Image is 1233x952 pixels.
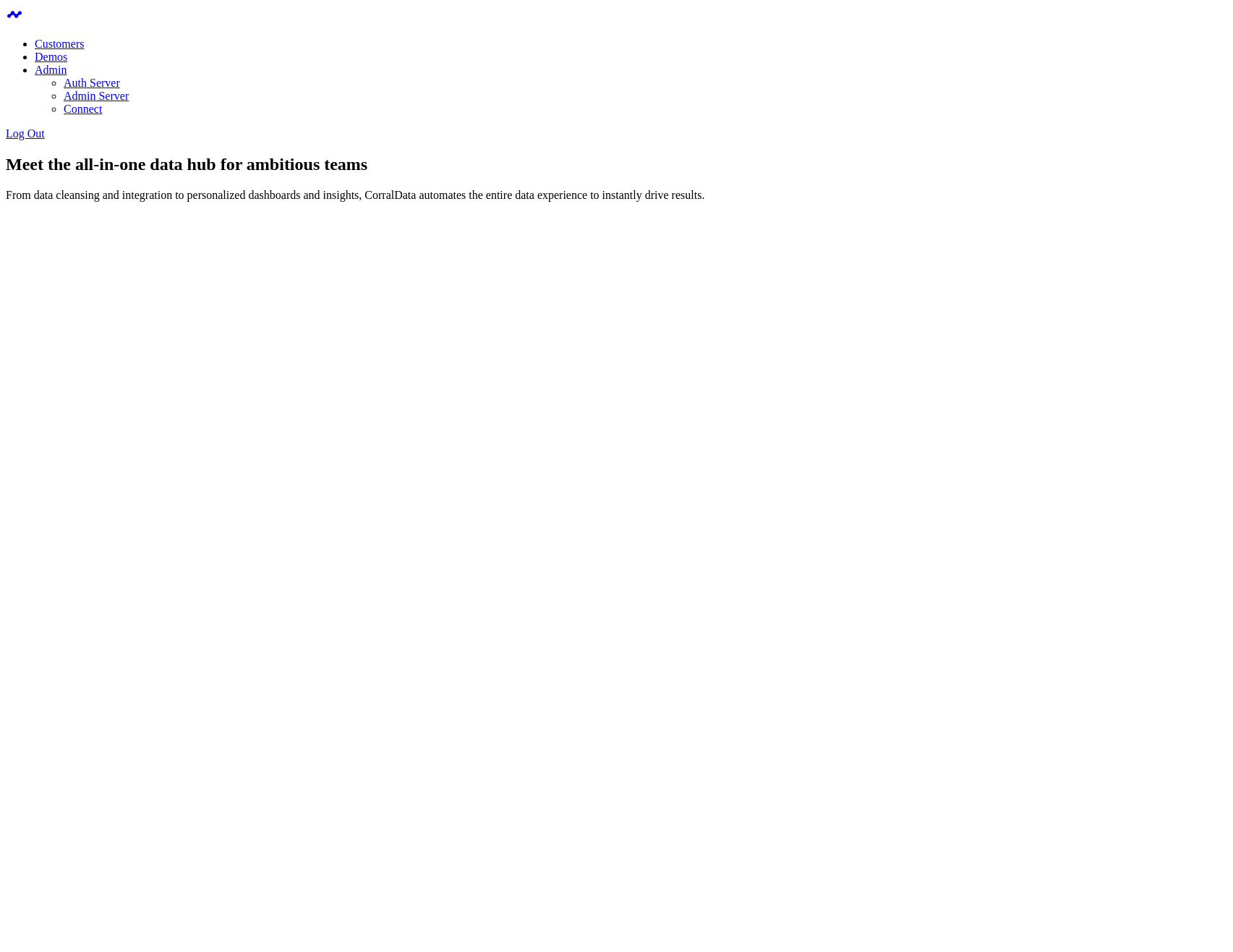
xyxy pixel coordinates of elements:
a: Admin Server [64,90,129,102]
a: Connect [64,103,102,115]
a: Customers [35,38,84,50]
a: Log Out [6,127,45,140]
p: From data cleansing and integration to personalized dashboards and insights, CorralData automates... [6,189,1227,202]
h1: Meet the all-in-one data hub for ambitious teams [6,155,1227,174]
a: Auth Server [64,77,120,89]
a: Admin [35,64,67,76]
a: Demos [35,51,67,63]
